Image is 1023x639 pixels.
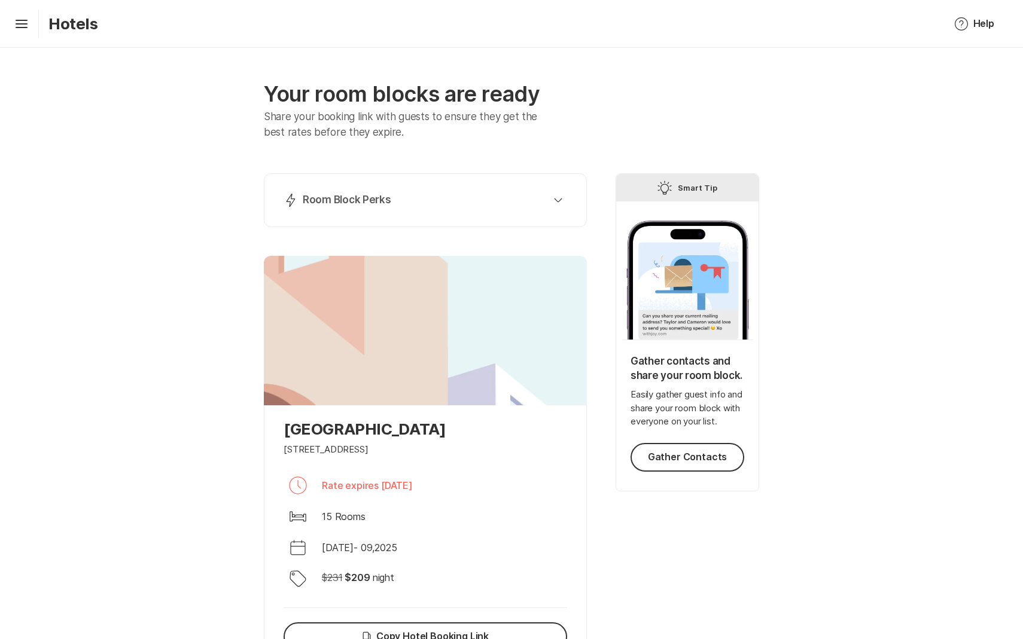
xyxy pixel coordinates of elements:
[303,193,391,207] p: Room Block Perks
[284,443,369,457] p: [STREET_ADDRESS]
[322,509,366,524] p: 15 Rooms
[322,478,413,493] p: Rate expires [DATE]
[631,354,744,383] p: Gather contacts and share your room block.
[345,570,370,585] p: $ 209
[631,388,744,429] p: Easily gather guest info and share your room block with everyone on your list.
[678,181,717,195] p: Smart Tip
[631,443,744,472] button: Gather Contacts
[322,570,342,585] p: $ 231
[322,540,397,555] p: [DATE] - 09 , 2025
[264,81,587,107] p: Your room blocks are ready
[284,420,567,438] p: [GEOGRAPHIC_DATA]
[48,14,98,33] p: Hotels
[940,10,1009,38] button: Help
[279,188,572,212] button: Room Block Perks
[264,109,555,140] p: Share your booking link with guests to ensure they get the best rates before they expire.
[373,570,394,585] p: night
